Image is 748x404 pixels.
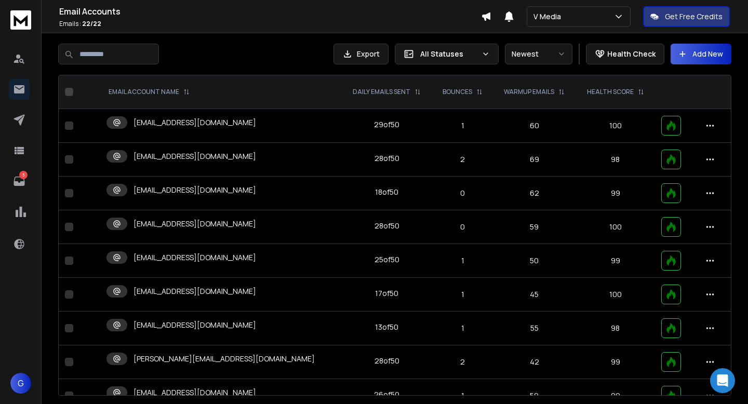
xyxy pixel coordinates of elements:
button: Newest [505,44,572,64]
div: 28 of 50 [375,356,399,366]
h1: Email Accounts [59,5,481,18]
p: 2 [438,357,487,367]
p: 2 [438,154,487,165]
p: 0 [438,188,487,198]
td: 69 [493,143,576,177]
button: G [10,373,31,394]
td: 100 [576,109,655,143]
button: Add New [671,44,731,64]
p: 1 [438,255,487,266]
p: [EMAIL_ADDRESS][DOMAIN_NAME] [133,151,256,161]
div: 28 of 50 [375,153,399,164]
div: 29 of 50 [374,119,399,130]
p: 0 [438,222,487,232]
button: Health Check [586,44,664,64]
p: DAILY EMAILS SENT [353,88,410,96]
div: 18 of 50 [375,187,398,197]
a: 3 [9,171,30,192]
p: [EMAIL_ADDRESS][DOMAIN_NAME] [133,185,256,195]
td: 62 [493,177,576,210]
td: 100 [576,210,655,244]
td: 60 [493,109,576,143]
div: 26 of 50 [374,389,399,400]
img: logo [10,10,31,30]
p: Emails : [59,20,481,28]
p: Health Check [607,49,656,59]
td: 45 [493,278,576,312]
td: 55 [493,312,576,345]
p: HEALTH SCORE [587,88,634,96]
td: 100 [576,278,655,312]
td: 98 [576,312,655,345]
td: 50 [493,244,576,278]
p: [EMAIL_ADDRESS][DOMAIN_NAME] [133,117,256,128]
p: WARMUP EMAILS [504,88,554,96]
p: V Media [533,11,565,22]
p: 1 [438,120,487,131]
p: [EMAIL_ADDRESS][DOMAIN_NAME] [133,320,256,330]
p: [EMAIL_ADDRESS][DOMAIN_NAME] [133,219,256,229]
td: 99 [576,244,655,278]
td: 99 [576,177,655,210]
p: 3 [19,171,28,179]
p: [PERSON_NAME][EMAIL_ADDRESS][DOMAIN_NAME] [133,354,315,364]
td: 59 [493,210,576,244]
p: 1 [438,323,487,333]
button: Get Free Credits [643,6,730,27]
div: 28 of 50 [375,221,399,231]
button: Export [333,44,389,64]
td: 99 [576,345,655,379]
td: 98 [576,143,655,177]
div: 13 of 50 [375,322,398,332]
div: 17 of 50 [375,288,398,299]
p: BOUNCES [443,88,472,96]
p: [EMAIL_ADDRESS][DOMAIN_NAME] [133,286,256,297]
p: [EMAIL_ADDRESS][DOMAIN_NAME] [133,387,256,398]
p: [EMAIL_ADDRESS][DOMAIN_NAME] [133,252,256,263]
td: 42 [493,345,576,379]
p: 1 [438,390,487,401]
p: 1 [438,289,487,300]
div: 25 of 50 [375,254,399,265]
div: Open Intercom Messenger [710,368,735,393]
span: 22 / 22 [82,19,101,28]
p: All Statuses [420,49,477,59]
p: Get Free Credits [665,11,723,22]
div: EMAIL ACCOUNT NAME [109,88,190,96]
